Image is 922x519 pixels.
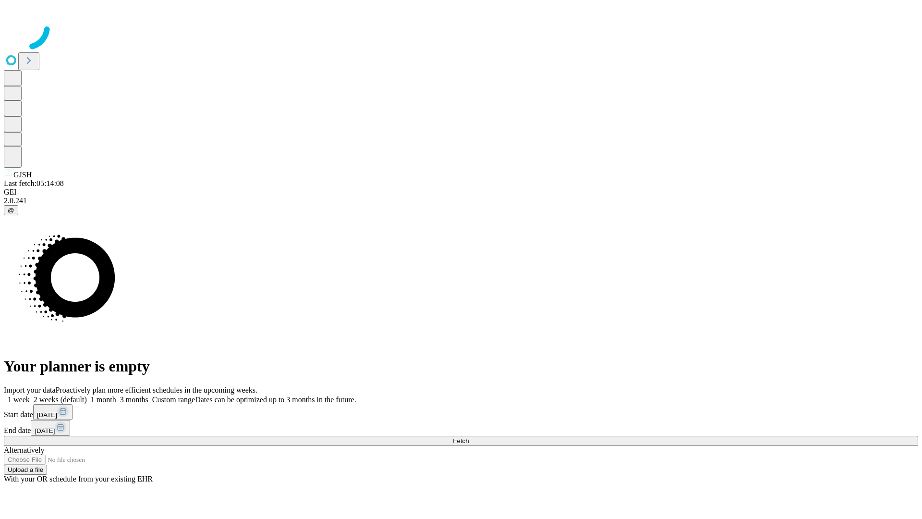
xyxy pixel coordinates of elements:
[37,411,57,419] span: [DATE]
[4,386,56,394] span: Import your data
[4,420,918,436] div: End date
[8,207,14,214] span: @
[8,395,30,404] span: 1 week
[4,446,44,454] span: Alternatively
[4,465,47,475] button: Upload a file
[4,475,153,483] span: With your OR schedule from your existing EHR
[56,386,257,394] span: Proactively plan more efficient schedules in the upcoming weeks.
[120,395,148,404] span: 3 months
[4,358,918,375] h1: Your planner is empty
[4,197,918,205] div: 2.0.241
[34,395,87,404] span: 2 weeks (default)
[33,404,73,420] button: [DATE]
[31,420,70,436] button: [DATE]
[4,188,918,197] div: GEI
[4,179,64,187] span: Last fetch: 05:14:08
[35,427,55,434] span: [DATE]
[4,436,918,446] button: Fetch
[4,404,918,420] div: Start date
[91,395,116,404] span: 1 month
[4,205,18,215] button: @
[453,437,469,445] span: Fetch
[195,395,356,404] span: Dates can be optimized up to 3 months in the future.
[152,395,195,404] span: Custom range
[13,171,32,179] span: GJSH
